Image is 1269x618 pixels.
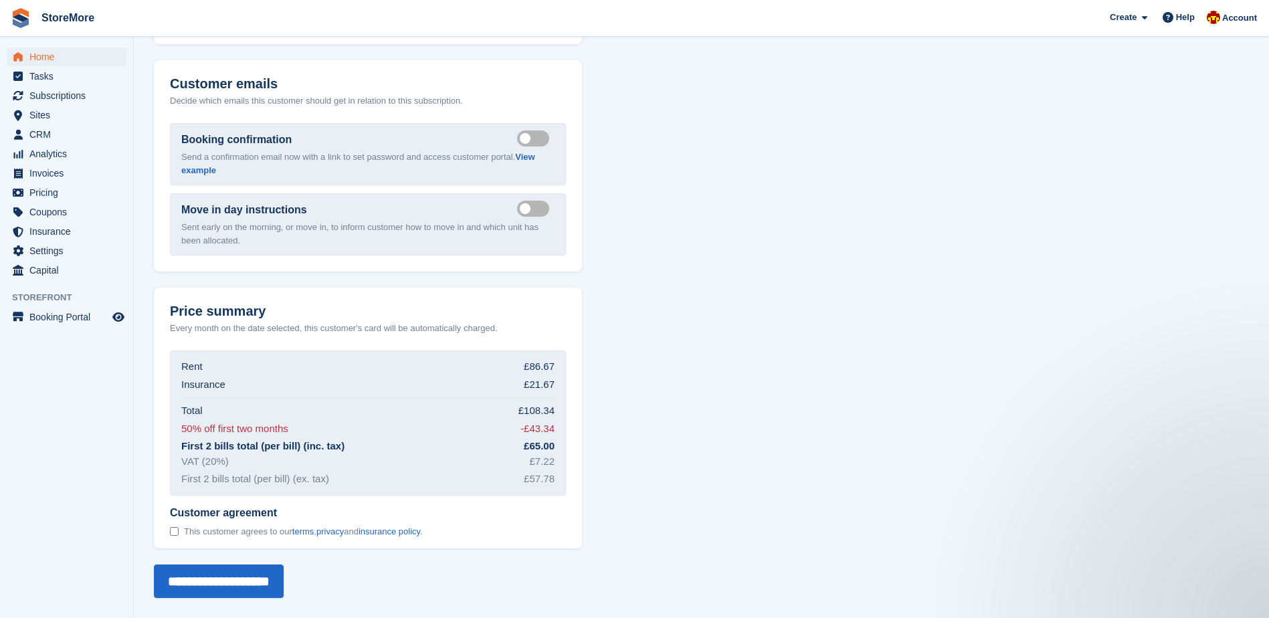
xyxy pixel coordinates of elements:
[29,164,110,183] span: Invoices
[29,308,110,326] span: Booking Portal
[7,241,126,260] a: menu
[170,506,423,520] span: Customer agreement
[29,47,110,66] span: Home
[520,421,555,437] div: -£43.34
[181,403,203,419] div: Total
[110,309,126,325] a: Preview store
[29,86,110,105] span: Subscriptions
[1222,11,1257,25] span: Account
[29,144,110,163] span: Analytics
[12,291,133,304] span: Storefront
[29,106,110,124] span: Sites
[170,76,566,92] h2: Customer emails
[170,304,566,319] h2: Price summary
[524,359,555,375] div: £86.67
[517,137,555,139] label: Send booking confirmation email
[36,7,100,29] a: StoreMore
[181,202,307,218] label: Move in day instructions
[181,359,203,375] div: Rent
[7,125,126,144] a: menu
[524,439,555,454] div: £65.00
[181,221,555,247] p: Sent early on the morning, or move in, to inform customer how to move in and which unit has been ...
[7,106,126,124] a: menu
[529,454,555,470] div: £7.22
[7,222,126,241] a: menu
[181,472,329,487] div: First 2 bills total (per bill) (ex. tax)
[1207,11,1220,24] img: Store More Team
[29,183,110,202] span: Pricing
[7,86,126,105] a: menu
[7,47,126,66] a: menu
[524,472,555,487] div: £57.78
[181,421,288,437] div: 50% off first two months
[29,222,110,241] span: Insurance
[184,526,423,537] span: This customer agrees to our , and .
[29,261,110,280] span: Capital
[517,207,555,209] label: Send move in day email
[170,527,179,536] input: Customer agreement This customer agrees to ourterms,privacyandinsurance policy.
[524,377,555,393] div: £21.67
[29,125,110,144] span: CRM
[181,152,535,175] a: View example
[181,150,555,177] p: Send a confirmation email now with a link to set password and access customer portal.
[170,322,498,335] p: Every month on the date selected, this customer's card will be automatically charged.
[1110,11,1137,24] span: Create
[29,67,110,86] span: Tasks
[181,377,225,393] div: Insurance
[292,526,314,536] a: terms
[7,144,126,163] a: menu
[359,526,420,536] a: insurance policy
[7,308,126,326] a: menu
[181,439,345,454] div: First 2 bills total (per bill) (inc. tax)
[29,203,110,221] span: Coupons
[7,67,126,86] a: menu
[316,526,344,536] a: privacy
[181,132,292,148] label: Booking confirmation
[7,164,126,183] a: menu
[7,183,126,202] a: menu
[518,403,555,419] div: £108.34
[11,8,31,28] img: stora-icon-8386f47178a22dfd0bd8f6a31ec36ba5ce8667c1dd55bd0f319d3a0aa187defe.svg
[170,94,566,108] p: Decide which emails this customer should get in relation to this subscription.
[7,203,126,221] a: menu
[1176,11,1195,24] span: Help
[181,454,229,470] div: VAT (20%)
[7,261,126,280] a: menu
[29,241,110,260] span: Settings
